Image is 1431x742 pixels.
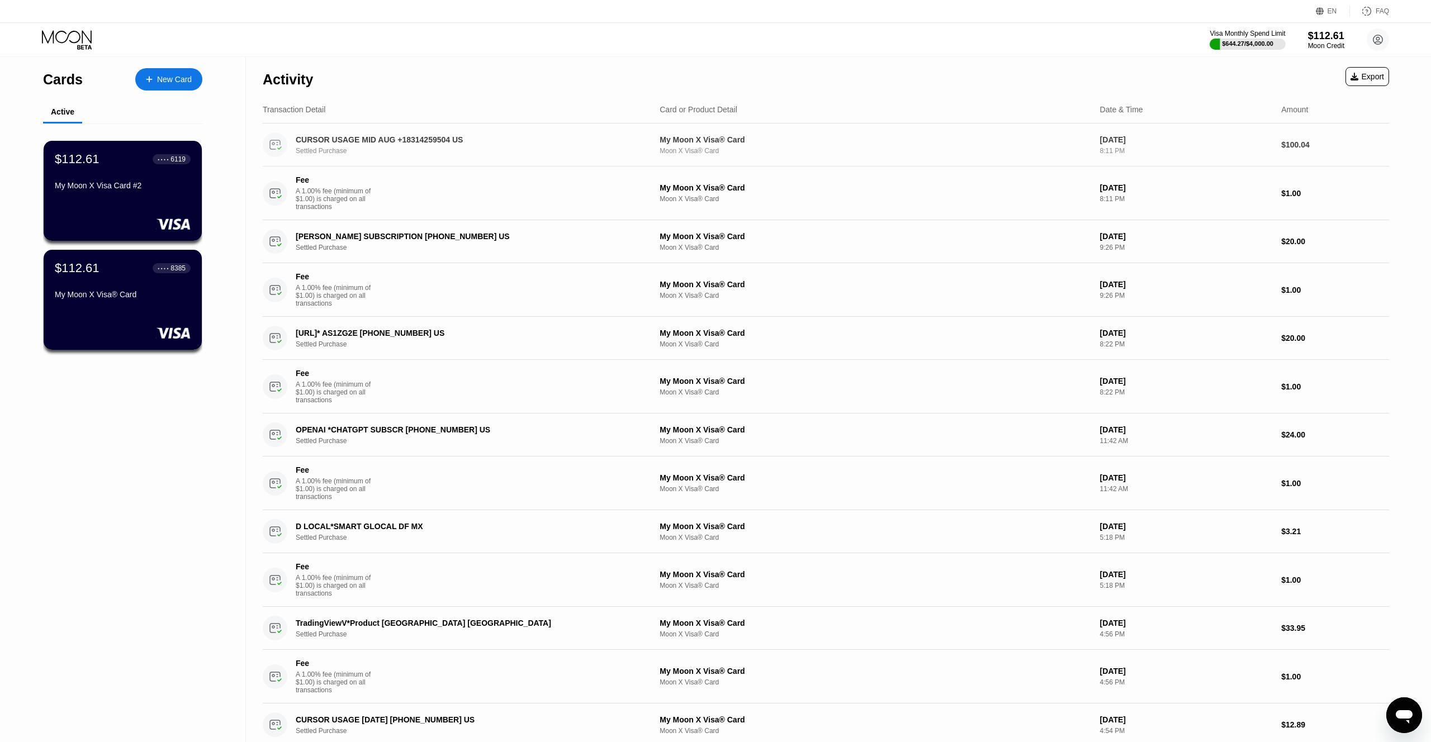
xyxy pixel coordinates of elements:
div: FeeA 1.00% fee (minimum of $1.00) is charged on all transactionsMy Moon X Visa® CardMoon X Visa® ... [263,650,1389,703]
div: Settled Purchase [296,727,645,735]
div: $20.00 [1281,334,1389,343]
div: Moon X Visa® Card [660,582,1091,589]
div: Moon X Visa® Card [660,534,1091,541]
div: My Moon X Visa Card #2 [55,181,191,190]
div: [DATE] [1100,135,1273,144]
div: My Moon X Visa® Card [660,473,1091,482]
div: My Moon X Visa® Card [660,667,1091,676]
div: $112.61Moon Credit [1308,30,1344,50]
div: A 1.00% fee (minimum of $1.00) is charged on all transactions [296,574,380,597]
div: 11:42 AM [1100,437,1273,445]
div: Amount [1281,105,1308,114]
div: My Moon X Visa® Card [660,280,1091,289]
div: Settled Purchase [296,630,645,638]
div: My Moon X Visa® Card [660,425,1091,434]
div: D LOCAL*SMART GLOCAL DF MX [296,522,620,531]
div: 4:56 PM [1100,678,1273,686]
div: 4:54 PM [1100,727,1273,735]
div: 11:42 AM [1100,485,1273,493]
div: $1.00 [1281,286,1389,294]
div: $20.00 [1281,237,1389,246]
div: OPENAI *CHATGPT SUBSCR [PHONE_NUMBER] USSettled PurchaseMy Moon X Visa® CardMoon X Visa® Card[DAT... [263,413,1389,456]
div: A 1.00% fee (minimum of $1.00) is charged on all transactions [296,477,380,501]
div: Settled Purchase [296,147,645,155]
div: A 1.00% fee (minimum of $1.00) is charged on all transactions [296,670,380,694]
div: 4:56 PM [1100,630,1273,638]
div: FeeA 1.00% fee (minimum of $1.00) is charged on all transactionsMy Moon X Visa® CardMoon X Visa® ... [263,456,1389,510]
div: $112.61● ● ● ●6119My Moon X Visa Card #2 [44,141,202,241]
div: $1.00 [1281,189,1389,198]
div: $24.00 [1281,430,1389,439]
div: Cards [43,72,83,88]
div: ● ● ● ● [158,267,169,270]
div: Settled Purchase [296,437,645,445]
div: [DATE] [1100,183,1273,192]
div: D LOCAL*SMART GLOCAL DF MXSettled PurchaseMy Moon X Visa® CardMoon X Visa® Card[DATE]5:18 PM$3.21 [263,510,1389,553]
div: My Moon X Visa® Card [660,329,1091,337]
div: FeeA 1.00% fee (minimum of $1.00) is charged on all transactionsMy Moon X Visa® CardMoon X Visa® ... [263,553,1389,607]
div: 8:22 PM [1100,388,1273,396]
div: 9:26 PM [1100,244,1273,251]
div: Transaction Detail [263,105,325,114]
div: TradingViewV*Product [GEOGRAPHIC_DATA] [GEOGRAPHIC_DATA]Settled PurchaseMy Moon X Visa® CardMoon ... [263,607,1389,650]
div: Export [1345,67,1389,86]
div: [DATE] [1100,522,1273,531]
div: OPENAI *CHATGPT SUBSCR [PHONE_NUMBER] US [296,425,620,434]
div: Moon X Visa® Card [660,340,1091,348]
div: Fee [296,562,374,571]
div: $1.00 [1281,672,1389,681]
div: Card or Product Detail [660,105,737,114]
div: [DATE] [1100,667,1273,676]
div: New Card [135,68,202,91]
div: My Moon X Visa® Card [660,232,1091,241]
div: [PERSON_NAME] SUBSCRIPTION [PHONE_NUMBER] USSettled PurchaseMy Moon X Visa® CardMoon X Visa® Card... [263,220,1389,263]
div: [DATE] [1100,473,1273,482]
div: My Moon X Visa® Card [660,183,1091,192]
div: Moon X Visa® Card [660,292,1091,299]
div: [PERSON_NAME] SUBSCRIPTION [PHONE_NUMBER] US [296,232,620,241]
div: Settled Purchase [296,534,645,541]
div: $3.21 [1281,527,1389,536]
div: My Moon X Visa® Card [660,715,1091,724]
div: [DATE] [1100,280,1273,289]
div: Active [51,107,74,116]
div: 8:11 PM [1100,147,1273,155]
div: My Moon X Visa® Card [660,135,1091,144]
div: 5:18 PM [1100,582,1273,589]
div: Fee [296,659,374,668]
div: $33.95 [1281,624,1389,632]
div: Fee [296,369,374,378]
div: Settled Purchase [296,244,645,251]
div: $1.00 [1281,479,1389,488]
div: TradingViewV*Product [GEOGRAPHIC_DATA] [GEOGRAPHIC_DATA] [296,619,620,627]
div: FeeA 1.00% fee (minimum of $1.00) is charged on all transactionsMy Moon X Visa® CardMoon X Visa® ... [263,360,1389,413]
div: Activity [263,72,313,88]
div: Export [1351,72,1384,81]
div: [URL]* AS1ZG2E [PHONE_NUMBER] US [296,329,620,337]
div: 9:26 PM [1100,292,1273,299]
div: Moon X Visa® Card [660,244,1091,251]
div: My Moon X Visa® Card [55,290,191,299]
div: My Moon X Visa® Card [660,570,1091,579]
div: Visa Monthly Spend Limit$644.27/$4,000.00 [1210,30,1285,50]
div: $112.61 [1308,30,1344,42]
div: A 1.00% fee (minimum of $1.00) is charged on all transactions [296,380,380,404]
div: Moon X Visa® Card [660,485,1091,493]
div: [DATE] [1100,425,1273,434]
div: Fee [296,272,374,281]
div: Moon X Visa® Card [660,195,1091,203]
div: My Moon X Visa® Card [660,619,1091,627]
div: Moon X Visa® Card [660,388,1091,396]
div: FeeA 1.00% fee (minimum of $1.00) is charged on all transactionsMy Moon X Visa® CardMoon X Visa® ... [263,167,1389,220]
div: $100.04 [1281,140,1389,149]
div: Moon X Visa® Card [660,437,1091,445]
div: $1.00 [1281,382,1389,391]
div: A 1.00% fee (minimum of $1.00) is charged on all transactions [296,284,380,307]
div: Fee [296,175,374,184]
div: $1.00 [1281,575,1389,584]
div: Visa Monthly Spend Limit [1210,30,1285,37]
div: Moon X Visa® Card [660,630,1091,638]
div: Moon X Visa® Card [660,147,1091,155]
div: [URL]* AS1ZG2E [PHONE_NUMBER] USSettled PurchaseMy Moon X Visa® CardMoon X Visa® Card[DATE]8:22 P... [263,317,1389,360]
div: $644.27 / $4,000.00 [1222,40,1273,47]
